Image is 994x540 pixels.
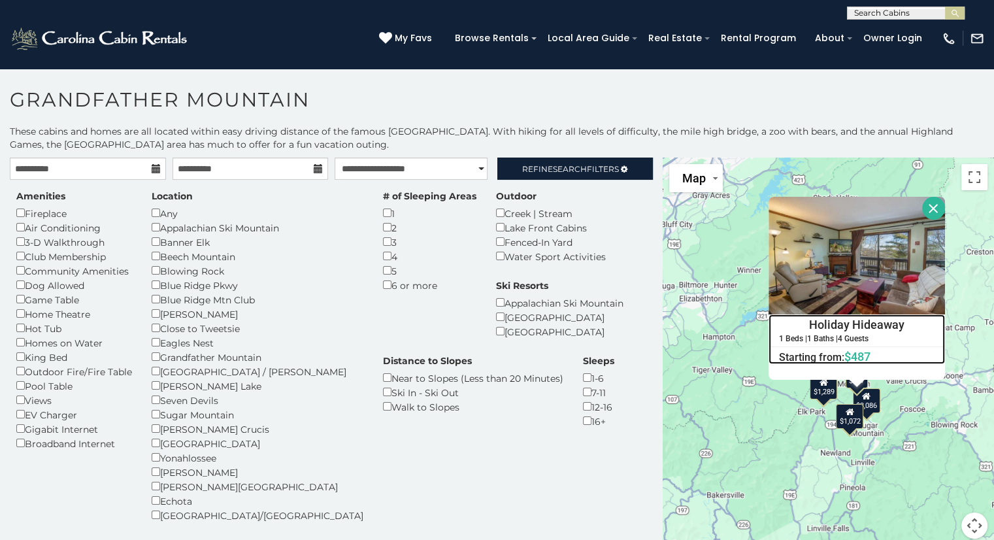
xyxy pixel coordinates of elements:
div: EV Charger [16,407,132,422]
a: About [808,28,851,48]
div: King Bed [16,350,132,364]
div: [PERSON_NAME] Lake [152,379,363,393]
label: Ski Resorts [496,279,548,292]
div: 3-D Walkthrough [16,235,132,249]
div: Appalachian Ski Mountain [152,220,363,235]
a: RefineSearchFilters [497,158,654,180]
a: Local Area Guide [541,28,636,48]
div: Fireplace [16,206,132,220]
div: Any [152,206,363,220]
span: Map [682,171,706,185]
button: Map camera controls [961,513,987,539]
div: Views [16,393,132,407]
div: [GEOGRAPHIC_DATA] [496,324,623,339]
span: $487 [844,349,870,363]
div: Blue Ridge Pkwy [152,278,363,292]
div: Seven Devils [152,393,363,407]
h5: 4 Guests [838,334,869,343]
div: Near to Slopes (Less than 20 Minutes) [383,371,563,385]
div: 2 [383,220,476,235]
div: Creek | Stream [496,206,606,220]
div: $3,086 [852,388,880,413]
div: 16+ [583,414,614,428]
div: [GEOGRAPHIC_DATA]/[GEOGRAPHIC_DATA] [152,508,363,522]
div: 7-11 [583,385,614,399]
div: Blowing Rock [152,263,363,278]
div: 5 [383,263,476,278]
div: Close to Tweetsie [152,321,363,335]
h4: Holiday Hideaway [769,315,944,335]
label: Distance to Slopes [383,354,472,367]
span: Refine Filters [522,164,619,174]
a: Owner Login [857,28,929,48]
div: Blue Ridge Mtn Club [152,292,363,307]
div: Community Amenities [16,263,132,278]
div: Dog Allowed [16,278,132,292]
img: Holiday Hideaway [769,197,945,314]
div: [GEOGRAPHIC_DATA] [496,310,623,324]
label: Amenities [16,190,65,203]
div: Broadband Internet [16,436,132,450]
div: Walk to Slopes [383,399,563,414]
button: Toggle fullscreen view [961,164,987,190]
div: Eagles Nest [152,335,363,350]
button: Change map style [669,164,723,192]
div: Club Membership [16,249,132,263]
div: [GEOGRAPHIC_DATA] / [PERSON_NAME] [152,364,363,379]
div: Appalachian Ski Mountain [496,295,623,310]
img: phone-regular-white.png [942,31,956,46]
div: Lake Front Cabins [496,220,606,235]
div: [GEOGRAPHIC_DATA] [152,436,363,450]
label: Outdoor [496,190,537,203]
div: $1,289 [810,375,837,399]
div: Hot Tub [16,321,132,335]
div: Beech Mountain [152,249,363,263]
div: 12-16 [583,399,614,414]
span: My Favs [395,31,432,45]
a: Browse Rentals [448,28,535,48]
div: 3 [383,235,476,249]
a: Rental Program [714,28,803,48]
h6: Starting from: [769,350,944,363]
div: 4 [383,249,476,263]
button: Close [922,197,945,220]
label: # of Sleeping Areas [383,190,476,203]
div: 1 [383,206,476,220]
img: White-1-2.png [10,25,191,52]
div: Gigabit Internet [16,422,132,436]
a: Holiday Hideaway 1 Beds | 1 Baths | 4 Guests Starting from:$487 [769,314,945,364]
div: Water Sport Activities [496,249,606,263]
div: Outdoor Fire/Fire Table [16,364,132,379]
div: Home Theatre [16,307,132,321]
div: [PERSON_NAME] [152,307,363,321]
div: Game Table [16,292,132,307]
div: Echota [152,494,363,508]
img: mail-regular-white.png [970,31,984,46]
div: $487 [846,363,868,388]
div: Fenced-In Yard [496,235,606,249]
div: [PERSON_NAME] [152,465,363,479]
div: Grandfather Mountain [152,350,363,364]
label: Sleeps [583,354,614,367]
h5: 1 Beds | [779,334,807,343]
a: My Favs [379,31,435,46]
div: 6 or more [383,278,476,292]
div: Yonahlossee [152,450,363,465]
a: Real Estate [642,28,708,48]
label: Location [152,190,193,203]
div: Air Conditioning [16,220,132,235]
div: [PERSON_NAME][GEOGRAPHIC_DATA] [152,479,363,494]
div: Ski In - Ski Out [383,385,563,399]
div: [PERSON_NAME] Crucis [152,422,363,436]
div: Homes on Water [16,335,132,350]
div: Banner Elk [152,235,363,249]
div: $1,072 [836,403,863,428]
span: Search [553,164,587,174]
div: Sugar Mountain [152,407,363,422]
div: 1-6 [583,371,614,385]
h5: 1 Baths | [807,334,838,343]
div: Pool Table [16,379,132,393]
